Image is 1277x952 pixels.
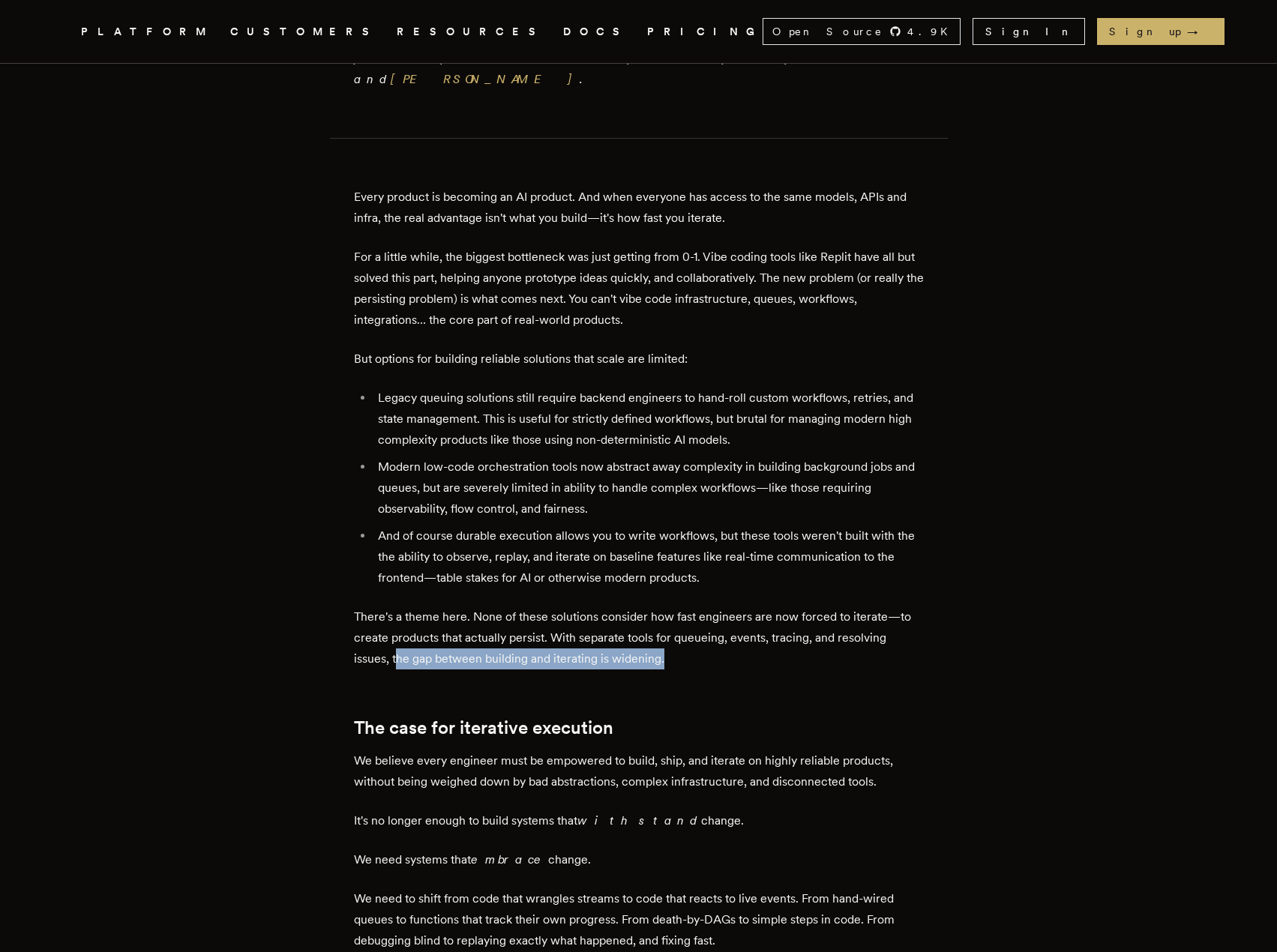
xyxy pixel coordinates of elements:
span: 4.9 K [907,24,957,39]
span: → [1187,24,1213,39]
p: Every product is becoming an AI product. And when everyone has access to the same models, APIs an... [354,187,924,229]
em: withstand [577,813,701,828]
p: We believe every engineer must be empowered to build, ship, and iterate on highly reliable produc... [354,750,924,792]
span: Open Source [772,24,883,39]
p: We need systems that change. [354,849,924,870]
li: And of course durable execution allows you to write workflows, but these tools weren't built with... [373,525,924,588]
p: For a little while, the biggest bottleneck was just getting from 0-1. Vibe coding tools like Repl... [354,247,924,331]
a: PRICING [647,22,763,41]
h2: The case for iterative execution [354,717,924,738]
p: There's a theme here. None of these solutions consider how fast engineers are now forced to itera... [354,606,924,669]
a: Sign up [1097,18,1225,45]
a: DOCS [563,22,629,41]
p: We need to shift from code that wrangles streams to code that reacts to live events. From hand-wi... [354,888,924,951]
button: PLATFORM [81,22,212,41]
a: [PERSON_NAME] [391,72,580,86]
button: RESOURCES [397,22,545,41]
a: Sign In [973,18,1085,45]
li: Legacy queuing solutions still require backend engineers to hand-roll custom workflows, retries, ... [373,388,924,451]
p: It's no longer enough to build systems that change. [354,810,924,831]
li: Modern low-code orchestration tools now abstract away complexity in building background jobs and ... [373,457,924,519]
p: But options for building reliable solutions that scale are limited: [354,349,924,370]
em: embrace [471,852,548,867]
a: CUSTOMERS [230,22,379,41]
